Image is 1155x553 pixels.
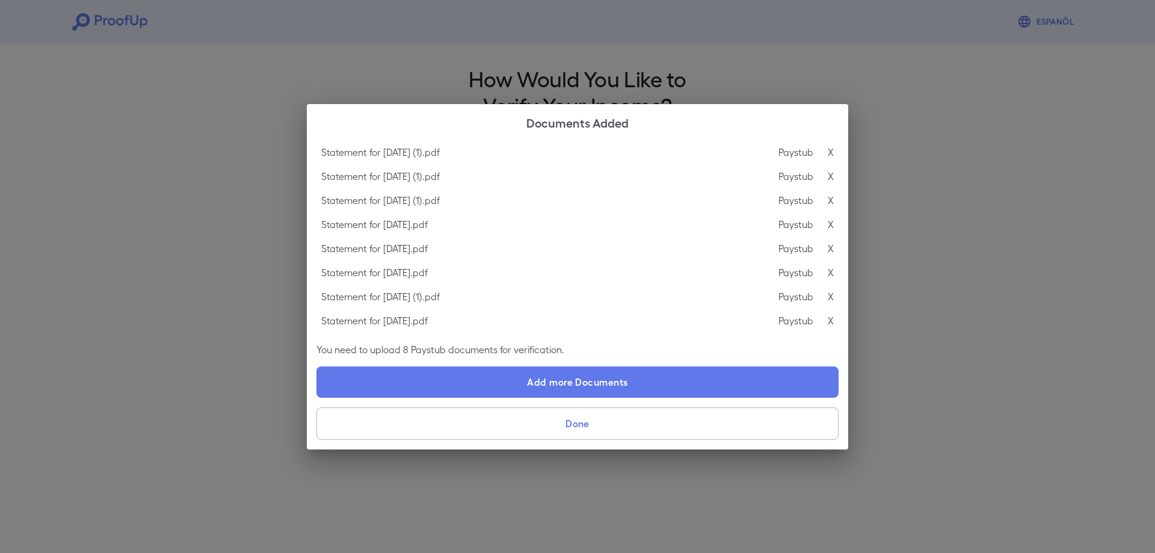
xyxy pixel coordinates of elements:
[321,289,440,304] p: Statement for [DATE] (1).pdf
[316,366,839,398] label: Add more Documents
[828,145,834,159] p: X
[321,145,440,159] p: Statement for [DATE] (1).pdf
[778,217,813,232] p: Paystub
[321,193,440,208] p: Statement for [DATE] (1).pdf
[778,265,813,280] p: Paystub
[828,193,834,208] p: X
[321,217,428,232] p: Statement for [DATE].pdf
[778,241,813,256] p: Paystub
[828,217,834,232] p: X
[778,145,813,159] p: Paystub
[778,289,813,304] p: Paystub
[321,314,428,328] p: Statement for [DATE].pdf
[778,314,813,328] p: Paystub
[321,241,428,256] p: Statement for [DATE].pdf
[778,193,813,208] p: Paystub
[828,314,834,328] p: X
[828,169,834,184] p: X
[316,407,839,440] button: Done
[828,265,834,280] p: X
[316,342,839,357] p: You need to upload 8 Paystub documents for verification.
[321,265,428,280] p: Statement for [DATE].pdf
[321,169,440,184] p: Statement for [DATE] (1).pdf
[307,104,848,140] h2: Documents Added
[828,289,834,304] p: X
[778,169,813,184] p: Paystub
[828,241,834,256] p: X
